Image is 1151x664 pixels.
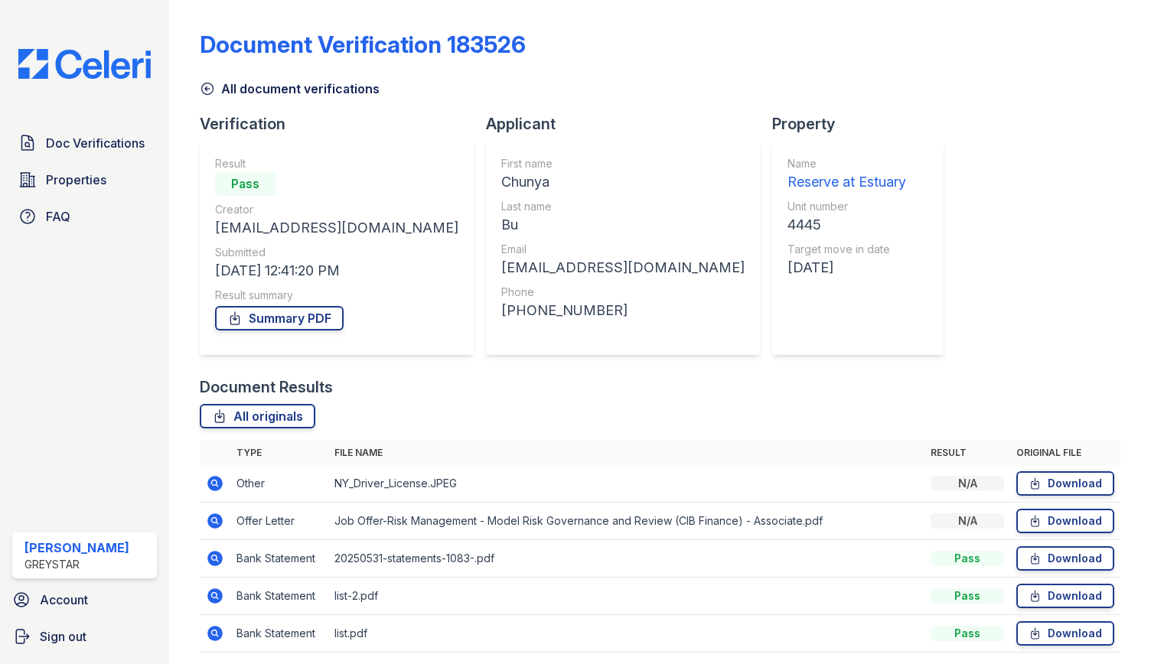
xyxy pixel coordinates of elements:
[215,217,458,239] div: [EMAIL_ADDRESS][DOMAIN_NAME]
[6,49,163,79] img: CE_Logo_Blue-a8612792a0a2168367f1c8372b55b34899dd931a85d93a1a3d3e32e68fde9ad4.png
[787,242,906,257] div: Target move in date
[40,627,86,646] span: Sign out
[12,128,157,158] a: Doc Verifications
[931,551,1004,566] div: Pass
[501,156,745,171] div: First name
[215,260,458,282] div: [DATE] 12:41:20 PM
[328,578,924,615] td: list-2.pdf
[787,257,906,278] div: [DATE]
[328,465,924,503] td: NY_Driver_License.JPEG
[46,134,145,152] span: Doc Verifications
[501,257,745,278] div: [EMAIL_ADDRESS][DOMAIN_NAME]
[46,171,106,189] span: Properties
[200,80,380,98] a: All document verifications
[40,591,88,609] span: Account
[1016,546,1114,571] a: Download
[328,615,924,653] td: list.pdf
[1016,584,1114,608] a: Download
[6,621,163,652] a: Sign out
[230,615,328,653] td: Bank Statement
[12,164,157,195] a: Properties
[931,513,1004,529] div: N/A
[215,156,458,171] div: Result
[501,242,745,257] div: Email
[924,441,1010,465] th: Result
[501,214,745,236] div: Bu
[328,540,924,578] td: 20250531-statements-1083-.pdf
[787,156,906,193] a: Name Reserve at Estuary
[787,199,906,214] div: Unit number
[1010,441,1120,465] th: Original file
[501,300,745,321] div: [PHONE_NUMBER]
[931,626,1004,641] div: Pass
[46,207,70,226] span: FAQ
[328,503,924,540] td: Job Offer-Risk Management - Model Risk Governance and Review (CIB Finance) - Associate.pdf
[230,465,328,503] td: Other
[1016,471,1114,496] a: Download
[931,476,1004,491] div: N/A
[501,171,745,193] div: Chunya
[215,245,458,260] div: Submitted
[1016,509,1114,533] a: Download
[200,376,333,398] div: Document Results
[230,540,328,578] td: Bank Statement
[501,285,745,300] div: Phone
[200,404,315,428] a: All originals
[12,201,157,232] a: FAQ
[230,503,328,540] td: Offer Letter
[200,31,526,58] div: Document Verification 183526
[486,113,772,135] div: Applicant
[215,202,458,217] div: Creator
[328,441,924,465] th: File name
[200,113,486,135] div: Verification
[24,539,129,557] div: [PERSON_NAME]
[931,588,1004,604] div: Pass
[787,156,906,171] div: Name
[215,288,458,303] div: Result summary
[1016,621,1114,646] a: Download
[787,171,906,193] div: Reserve at Estuary
[501,199,745,214] div: Last name
[230,441,328,465] th: Type
[6,584,163,615] a: Account
[215,171,276,196] div: Pass
[230,578,328,615] td: Bank Statement
[772,113,956,135] div: Property
[215,306,344,330] a: Summary PDF
[24,557,129,572] div: Greystar
[787,214,906,236] div: 4445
